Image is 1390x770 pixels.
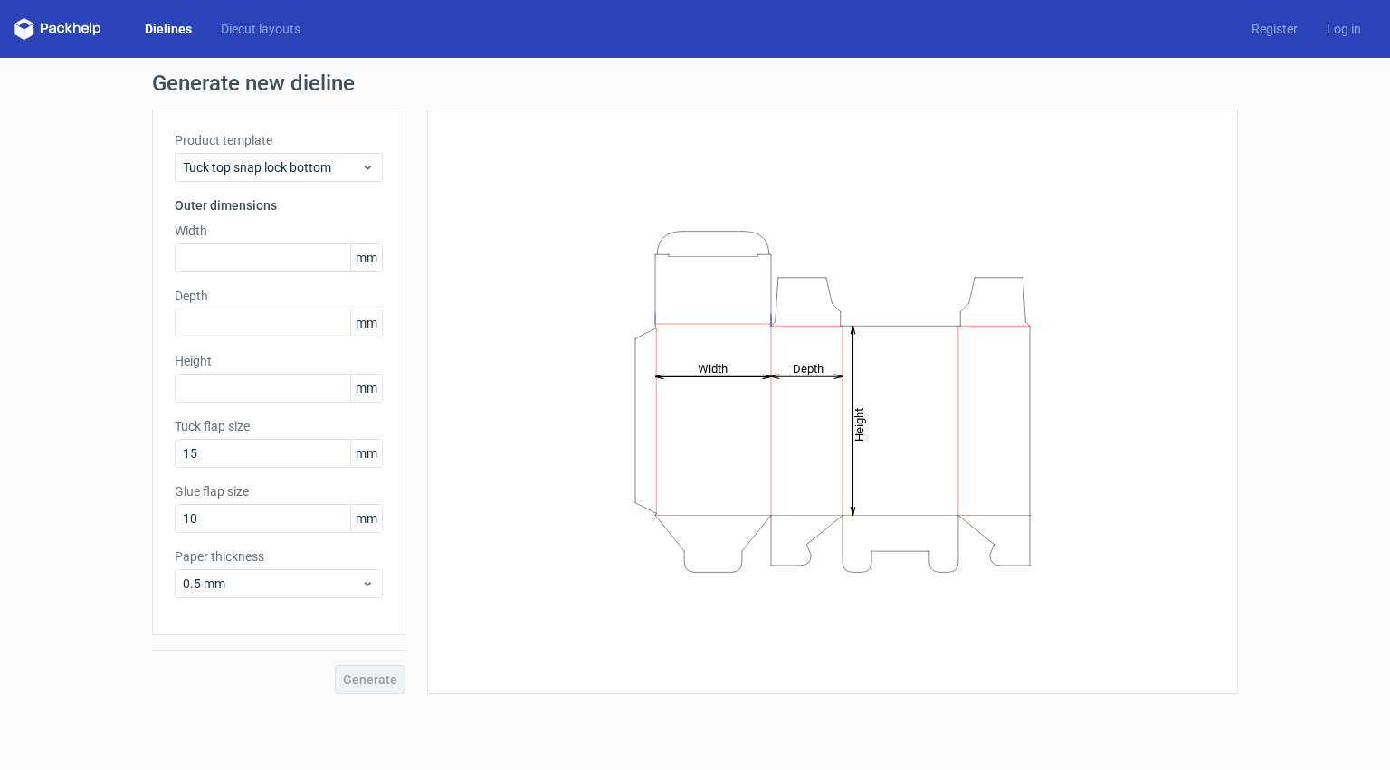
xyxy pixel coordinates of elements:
[175,482,383,500] label: Glue flap size
[183,575,361,593] span: 0.5 mm
[175,222,383,240] label: Width
[206,20,315,38] a: Diecut layouts
[1312,20,1376,38] a: Log in
[152,72,1238,94] h1: Generate new dieline
[852,407,866,441] tspan: Height
[175,417,383,435] label: Tuck flap size
[350,309,382,337] span: mm
[175,352,383,370] label: Height
[130,20,206,38] a: Dielines
[175,131,383,149] label: Product template
[175,196,383,214] h3: Outer dimensions
[175,547,383,566] label: Paper thickness
[1237,20,1312,38] a: Register
[698,361,728,375] tspan: Width
[350,440,382,467] span: mm
[350,375,382,402] span: mm
[350,244,382,271] span: mm
[183,158,361,176] span: Tuck top snap lock bottom
[350,505,382,532] span: mm
[175,287,383,305] label: Depth
[793,361,824,375] tspan: Depth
